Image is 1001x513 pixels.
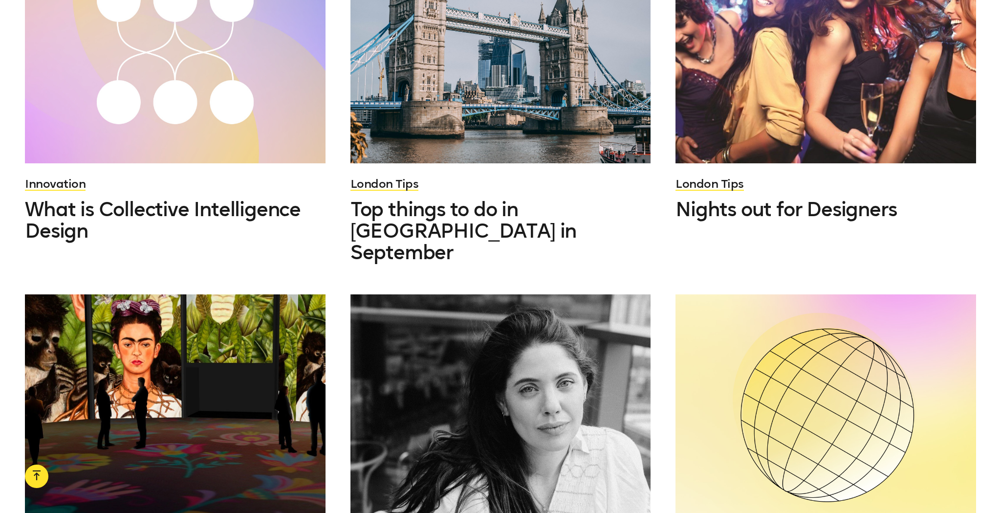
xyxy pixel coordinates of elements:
[350,198,576,264] span: Top things to do in [GEOGRAPHIC_DATA] in September
[25,198,301,243] span: What is Collective Intelligence Design
[675,199,976,220] a: Nights out for Designers
[675,198,896,221] span: Nights out for Designers
[25,177,86,191] a: Innovation
[350,177,419,191] a: London Tips
[675,177,744,191] a: London Tips
[25,199,325,242] a: What is Collective Intelligence Design
[350,199,651,263] a: Top things to do in [GEOGRAPHIC_DATA] in September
